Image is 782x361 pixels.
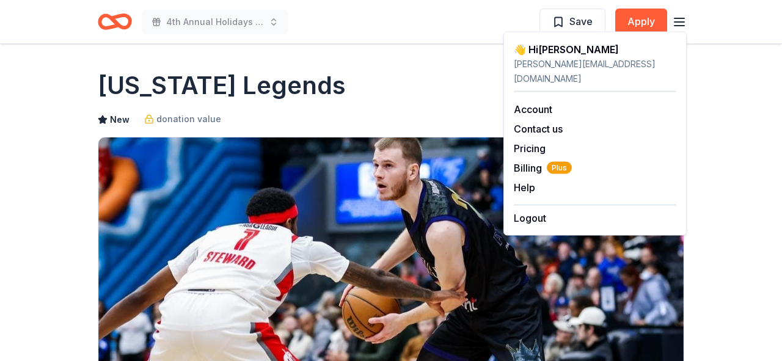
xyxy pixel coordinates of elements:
span: Save [569,13,593,29]
button: Logout [514,211,546,225]
span: Plus [547,162,572,174]
button: 4th Annual Holidays with the Horses [142,10,288,34]
a: Pricing [514,142,546,155]
a: Home [98,7,132,36]
div: [PERSON_NAME][EMAIL_ADDRESS][DOMAIN_NAME] [514,57,676,86]
span: donation value [156,112,221,126]
button: Save [539,9,605,35]
a: Account [514,103,552,115]
span: 4th Annual Holidays with the Horses [166,15,264,29]
button: Help [514,180,535,195]
a: donation value [144,112,221,126]
span: New [110,112,130,127]
h1: [US_STATE] Legends [98,68,346,103]
button: Contact us [514,122,563,136]
button: BillingPlus [514,161,572,175]
div: 👋 Hi [PERSON_NAME] [514,42,676,57]
span: Billing [514,161,572,175]
button: Apply [615,9,667,35]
